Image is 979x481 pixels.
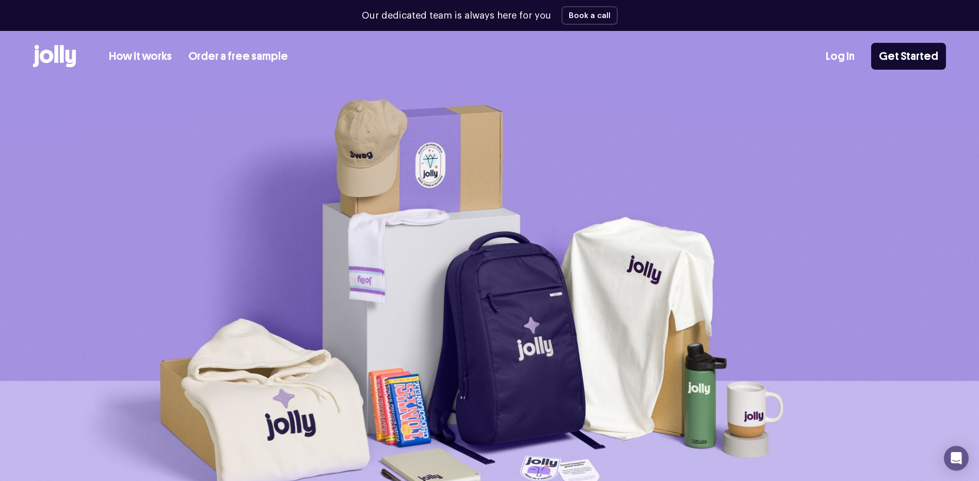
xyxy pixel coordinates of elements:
[944,446,969,471] div: Open Intercom Messenger
[109,48,172,65] a: How it works
[188,48,288,65] a: Order a free sample
[362,9,551,23] p: Our dedicated team is always here for you
[871,43,946,70] a: Get Started
[561,6,618,25] button: Book a call
[826,48,855,65] a: Log In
